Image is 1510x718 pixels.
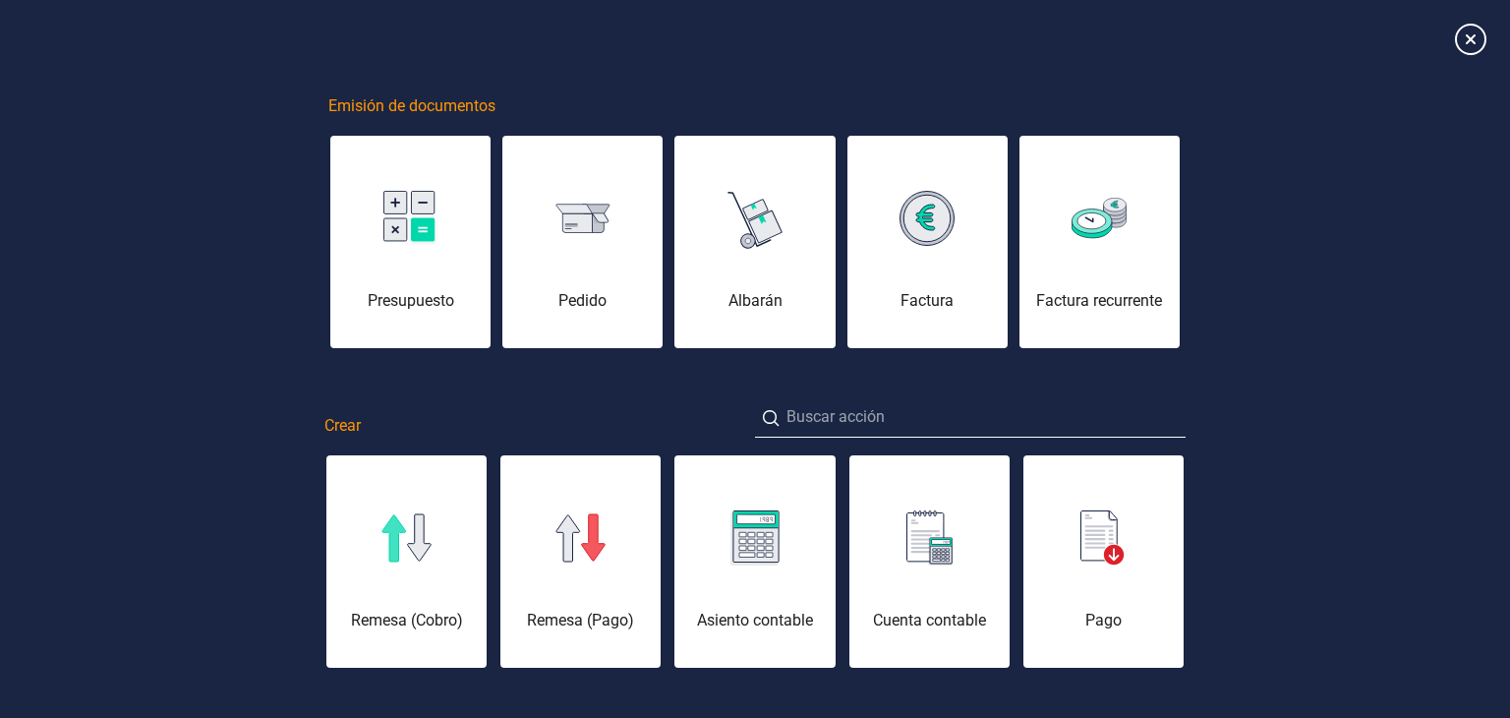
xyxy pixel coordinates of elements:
[502,289,663,313] div: Pedido
[383,191,438,247] img: img-presupuesto.svg
[849,609,1010,632] div: Cuenta contable
[674,609,835,632] div: Asiento contable
[1072,198,1127,238] img: img-factura-recurrente.svg
[755,397,1186,438] input: Buscar acción
[555,204,610,234] img: img-pedido.svg
[1019,289,1180,313] div: Factura recurrente
[324,414,361,438] span: Crear
[900,191,955,246] img: img-factura.svg
[1023,609,1184,632] div: Pago
[730,510,780,566] img: img-asiento-contable.svg
[727,185,783,252] img: img-albaran.svg
[1080,510,1126,566] img: img-pago.svg
[381,513,433,563] img: img-remesa-cobro.svg
[906,510,953,566] img: img-cuenta-contable.svg
[326,609,487,632] div: Remesa (Cobro)
[674,289,835,313] div: Albarán
[555,513,607,563] img: img-remesa-pago.svg
[847,289,1008,313] div: Factura
[330,289,491,313] div: Presupuesto
[500,609,661,632] div: Remesa (Pago)
[328,94,495,118] span: Emisión de documentos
